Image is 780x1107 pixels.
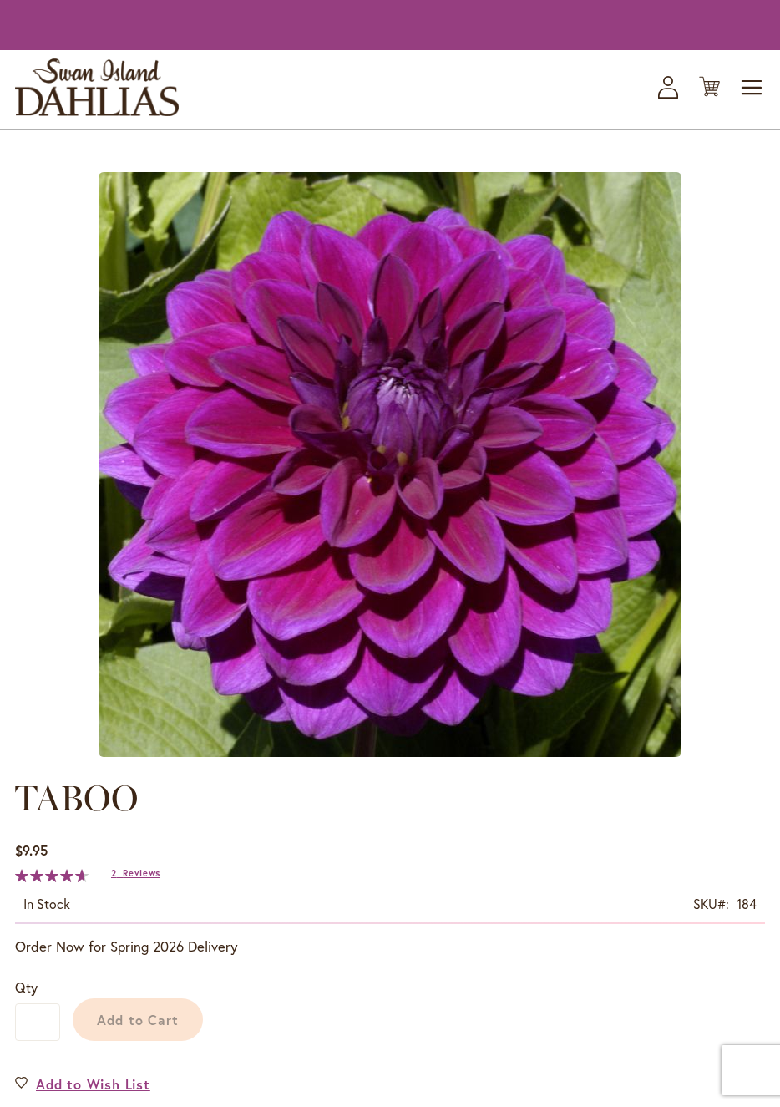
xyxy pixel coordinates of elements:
[737,895,757,914] div: 184
[15,777,139,820] span: TABOO
[15,869,89,882] div: 93%
[123,867,160,879] span: Reviews
[23,895,70,914] div: Availability
[15,58,179,116] a: store logo
[36,1074,150,1094] span: Add to Wish List
[99,172,681,757] img: main product photo
[15,978,38,996] span: Qty
[23,895,70,912] span: In stock
[15,1074,150,1094] a: Add to Wish List
[111,867,160,879] a: 2 Reviews
[111,867,117,879] span: 2
[693,895,729,912] strong: SKU
[15,841,48,859] span: $9.95
[15,937,765,957] p: Order Now for Spring 2026 Delivery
